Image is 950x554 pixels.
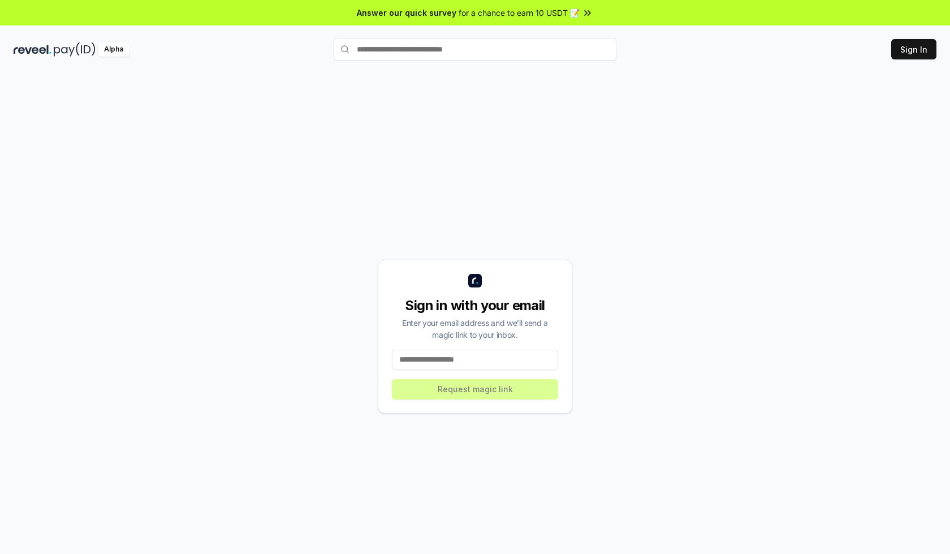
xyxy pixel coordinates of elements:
[98,42,129,57] div: Alpha
[891,39,936,59] button: Sign In
[468,274,482,287] img: logo_small
[54,42,96,57] img: pay_id
[392,317,558,341] div: Enter your email address and we’ll send a magic link to your inbox.
[357,7,456,19] span: Answer our quick survey
[459,7,580,19] span: for a chance to earn 10 USDT 📝
[392,297,558,315] div: Sign in with your email
[14,42,51,57] img: reveel_dark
